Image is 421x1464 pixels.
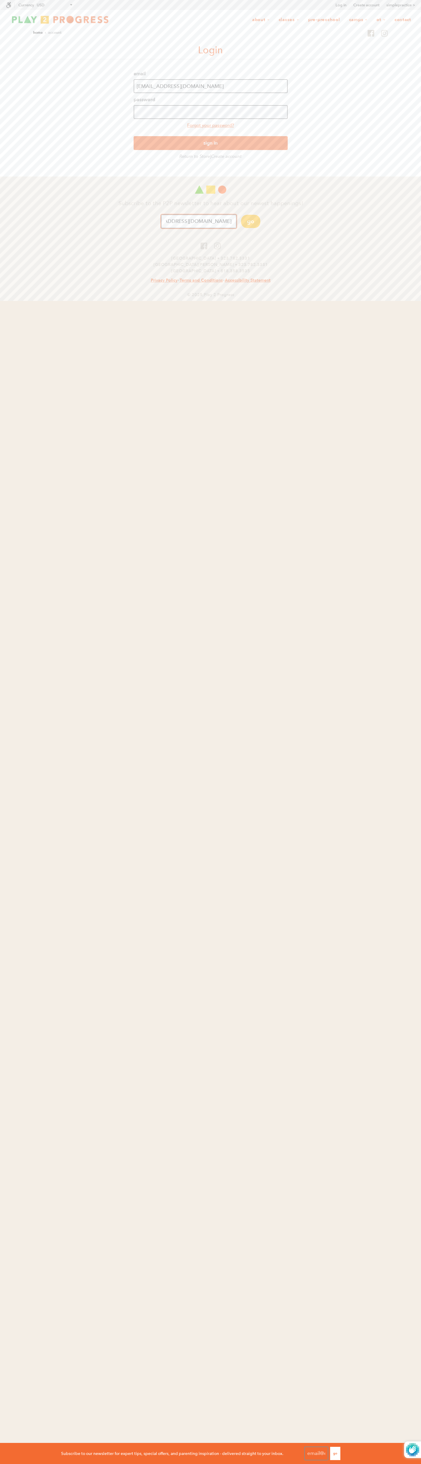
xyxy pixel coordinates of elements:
[45,30,46,35] span: ›
[275,14,303,26] a: Classes
[391,14,415,26] a: Contact
[134,136,288,160] p: |
[304,1447,328,1460] input: email@example.com
[304,14,344,26] a: Pre-Preschool
[6,14,114,26] img: Play2Progress logo
[373,14,389,26] a: OT
[161,214,237,228] input: email@example.com
[61,1450,283,1457] p: Subscribe to our newsletter for expert tips, special offers, and parenting inspiration - delivere...
[180,277,223,283] a: Terms and Conditions
[353,2,379,8] a: Create account
[18,3,34,7] label: Currency
[406,1441,419,1458] img: Protected by hCaptcha
[211,153,242,160] a: Create account
[386,2,415,8] a: simplepractice >
[134,96,288,104] label: Password
[134,136,288,150] input: Sign In
[48,30,61,35] span: Account
[151,277,178,283] a: Privacy Policy
[33,30,43,35] a: Home
[33,43,388,60] h1: Login
[241,215,260,228] button: Go
[336,2,346,8] a: Log in
[204,292,234,298] a: Play 2 Progress
[33,30,61,36] nav: breadcrumbs
[134,70,288,78] label: Email
[345,14,372,26] a: Camps
[195,186,226,194] img: Play 2 Progress logo
[33,200,388,208] h4: Subscribe to the P2P newsletter to hear about our newest happenings!
[248,14,274,26] a: About
[225,277,271,283] a: Accessibility Statement
[179,153,210,160] a: Return to Store
[330,1447,340,1460] button: Go
[187,123,234,128] a: Forgot your password?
